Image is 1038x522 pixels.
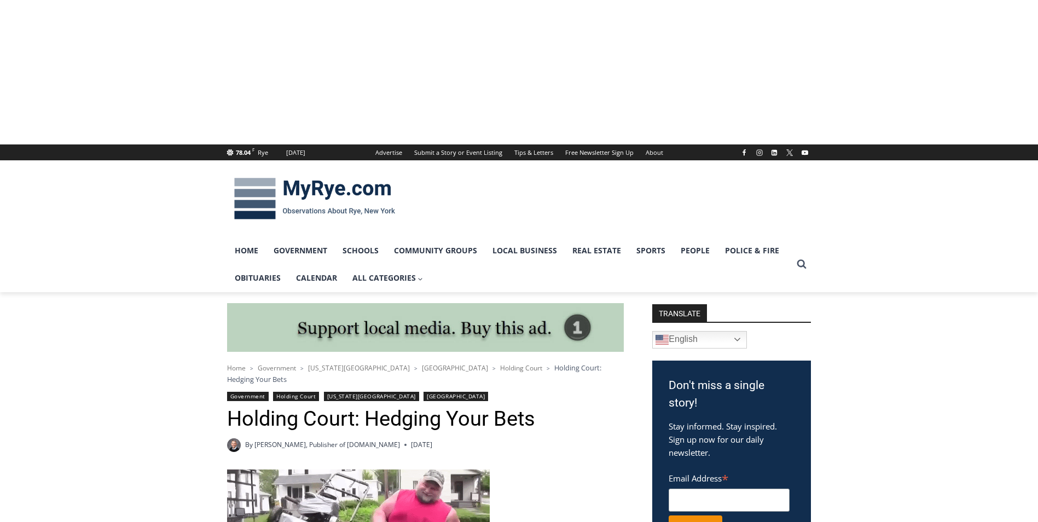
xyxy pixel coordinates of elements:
[258,363,296,373] a: Government
[369,144,408,160] a: Advertise
[669,377,795,411] h3: Don't miss a single story!
[227,392,269,401] a: Government
[424,392,488,401] a: [GEOGRAPHIC_DATA]
[227,237,266,264] a: Home
[227,264,288,292] a: Obituaries
[485,237,565,264] a: Local Business
[408,144,508,160] a: Submit a Story or Event Listing
[508,144,559,160] a: Tips & Letters
[324,392,419,401] a: [US_STATE][GEOGRAPHIC_DATA]
[258,148,268,158] div: Rye
[422,363,488,373] a: [GEOGRAPHIC_DATA]
[227,438,241,452] a: Author image
[411,439,432,450] time: [DATE]
[227,363,246,373] a: Home
[345,264,431,292] a: All Categories
[369,144,669,160] nav: Secondary Navigation
[288,264,345,292] a: Calendar
[227,363,601,384] span: Holding Court: Hedging Your Bets
[250,364,253,372] span: >
[252,147,254,153] span: F
[227,170,402,227] img: MyRye.com
[652,304,707,322] strong: TRANSLATE
[753,146,766,159] a: Instagram
[273,392,319,401] a: Holding Court
[640,144,669,160] a: About
[308,363,410,373] a: [US_STATE][GEOGRAPHIC_DATA]
[492,364,496,372] span: >
[227,237,792,292] nav: Primary Navigation
[547,364,550,372] span: >
[656,333,669,346] img: en
[414,364,417,372] span: >
[500,363,542,373] a: Holding Court
[335,237,386,264] a: Schools
[236,148,251,156] span: 78.04
[673,237,717,264] a: People
[717,237,787,264] a: Police & Fire
[286,148,305,158] div: [DATE]
[245,439,253,450] span: By
[792,254,811,274] button: View Search Form
[300,364,304,372] span: >
[669,467,790,487] label: Email Address
[227,407,624,432] h1: Holding Court: Hedging Your Bets
[227,303,624,352] img: support local media, buy this ad
[738,146,751,159] a: Facebook
[227,362,624,385] nav: Breadcrumbs
[254,440,400,449] a: [PERSON_NAME], Publisher of [DOMAIN_NAME]
[652,331,747,349] a: English
[798,146,811,159] a: YouTube
[352,272,424,284] span: All Categories
[768,146,781,159] a: Linkedin
[783,146,796,159] a: X
[559,144,640,160] a: Free Newsletter Sign Up
[386,237,485,264] a: Community Groups
[629,237,673,264] a: Sports
[669,420,795,459] p: Stay informed. Stay inspired. Sign up now for our daily newsletter.
[565,237,629,264] a: Real Estate
[266,237,335,264] a: Government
